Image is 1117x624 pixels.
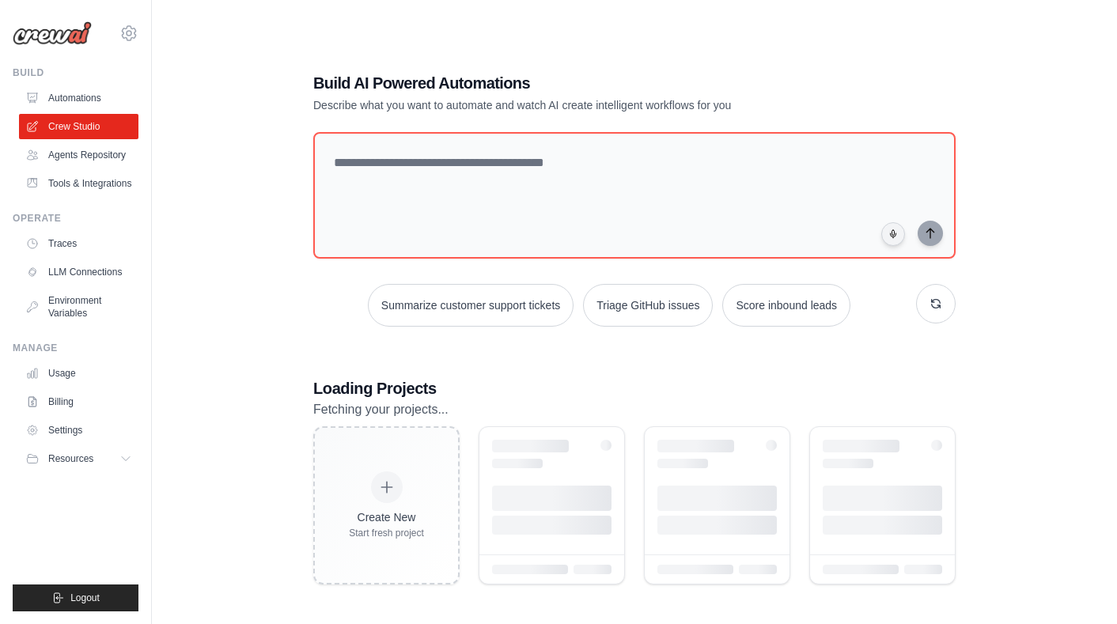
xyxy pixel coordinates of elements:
[13,584,138,611] button: Logout
[13,342,138,354] div: Manage
[70,592,100,604] span: Logout
[13,21,92,45] img: Logo
[313,72,845,94] h1: Build AI Powered Automations
[19,361,138,386] a: Usage
[19,288,138,326] a: Environment Variables
[19,259,138,285] a: LLM Connections
[19,114,138,139] a: Crew Studio
[19,231,138,256] a: Traces
[313,97,845,113] p: Describe what you want to automate and watch AI create intelligent workflows for you
[349,527,424,539] div: Start fresh project
[48,452,93,465] span: Resources
[722,284,850,327] button: Score inbound leads
[349,509,424,525] div: Create New
[313,399,956,420] p: Fetching your projects...
[13,66,138,79] div: Build
[368,284,574,327] button: Summarize customer support tickets
[19,389,138,414] a: Billing
[19,171,138,196] a: Tools & Integrations
[13,212,138,225] div: Operate
[19,446,138,471] button: Resources
[916,284,956,323] button: Get new suggestions
[583,284,713,327] button: Triage GitHub issues
[313,377,956,399] h3: Loading Projects
[19,142,138,168] a: Agents Repository
[19,418,138,443] a: Settings
[881,222,905,246] button: Click to speak your automation idea
[19,85,138,111] a: Automations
